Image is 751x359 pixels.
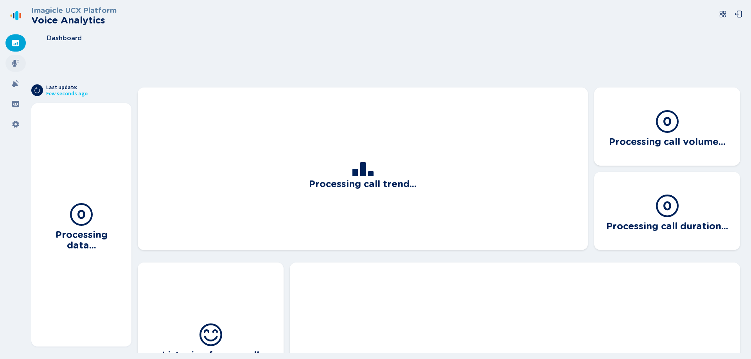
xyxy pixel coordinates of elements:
svg: dashboard-filled [12,39,20,47]
div: Dashboard [5,34,26,52]
svg: alarm-filled [12,80,20,88]
svg: mic-fill [12,59,20,67]
h3: Processing call duration... [606,218,728,232]
div: Settings [5,116,26,133]
h3: Processing call volume... [609,134,726,147]
svg: box-arrow-left [735,10,742,18]
div: Alarms [5,75,26,92]
svg: groups-filled [12,100,20,108]
h3: Processing data... [41,227,122,251]
h2: Voice Analytics [31,15,117,26]
span: Last update: [46,84,88,91]
div: Recordings [5,55,26,72]
svg: arrow-clockwise [34,87,40,93]
h3: Imagicle UCX Platform [31,6,117,15]
span: Few seconds ago [46,91,88,97]
span: Dashboard [47,35,82,42]
h3: Processing call trend... [309,176,417,189]
div: Groups [5,95,26,113]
